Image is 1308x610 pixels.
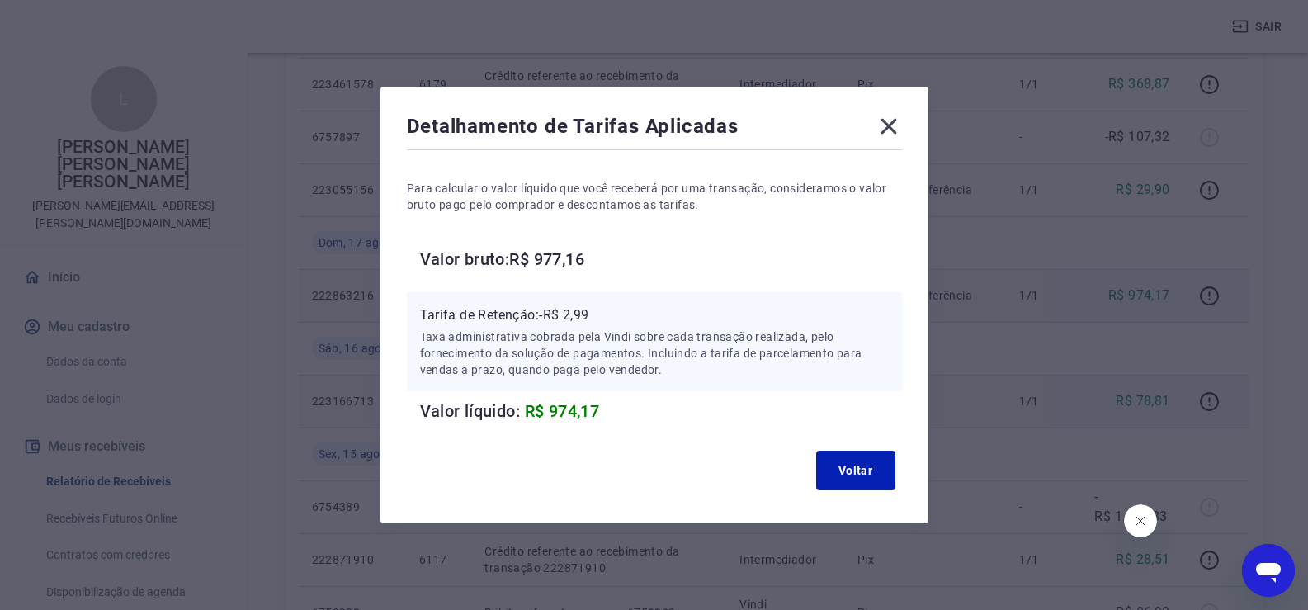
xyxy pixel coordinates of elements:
h6: Valor líquido: [420,398,902,424]
span: Olá! Precisa de ajuda? [10,12,139,25]
div: Detalhamento de Tarifas Aplicadas [407,113,902,146]
button: Voltar [816,451,895,490]
p: Para calcular o valor líquido que você receberá por uma transação, consideramos o valor bruto pag... [407,180,902,213]
iframe: Botão para abrir a janela de mensagens [1242,544,1295,597]
p: Tarifa de Retenção: -R$ 2,99 [420,305,889,325]
iframe: Fechar mensagem [1124,504,1157,537]
h6: Valor bruto: R$ 977,16 [420,246,902,272]
p: Taxa administrativa cobrada pela Vindi sobre cada transação realizada, pelo fornecimento da soluç... [420,329,889,378]
span: R$ 974,17 [525,401,600,421]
